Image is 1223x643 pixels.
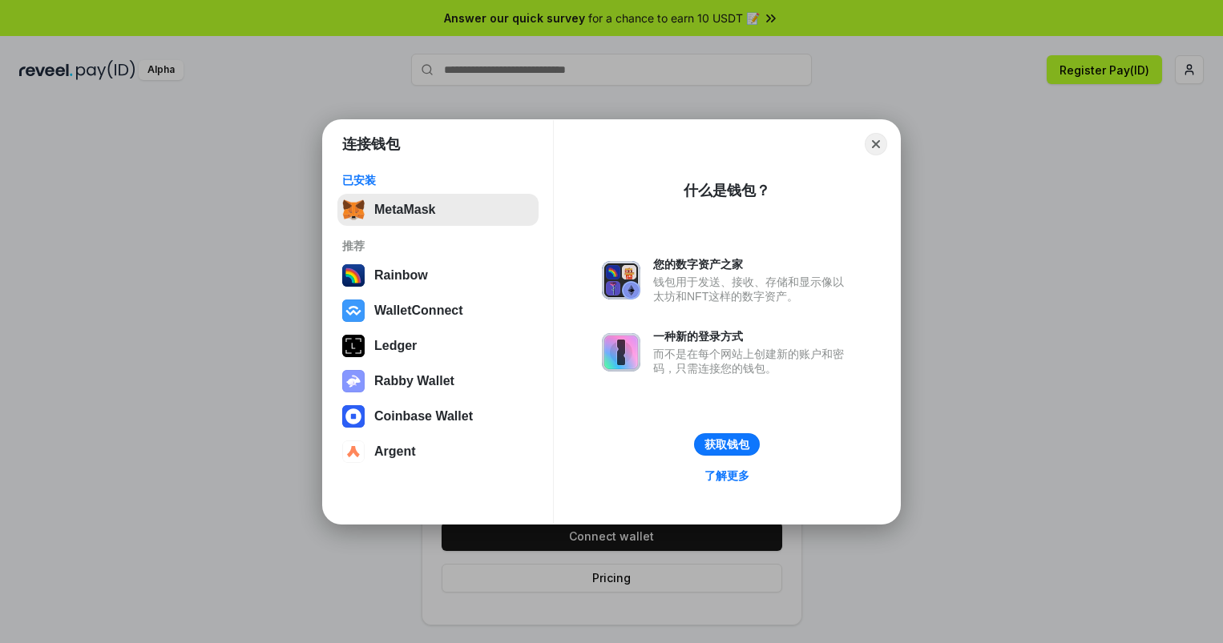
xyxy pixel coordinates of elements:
button: MetaMask [337,194,539,226]
button: Rainbow [337,259,539,291]
button: Coinbase Wallet [337,400,539,432]
img: svg+xml,%3Csvg%20xmlns%3D%22http%3A%2F%2Fwww.w3.org%2F2000%2Fsvg%22%20fill%3D%22none%22%20viewBox... [342,370,365,392]
div: 了解更多 [704,468,749,483]
div: 获取钱包 [704,437,749,452]
img: svg+xml,%3Csvg%20xmlns%3D%22http%3A%2F%2Fwww.w3.org%2F2000%2Fsvg%22%20width%3D%2228%22%20height%3... [342,335,365,357]
div: Ledger [374,339,417,353]
div: 推荐 [342,239,534,253]
div: Coinbase Wallet [374,409,473,424]
div: Argent [374,444,416,459]
a: 了解更多 [695,465,759,486]
button: Argent [337,436,539,468]
img: svg+xml,%3Csvg%20fill%3D%22none%22%20height%3D%2233%22%20viewBox%3D%220%200%2035%2033%22%20width%... [342,199,365,221]
button: WalletConnect [337,295,539,327]
button: Close [865,133,887,155]
div: 已安装 [342,173,534,187]
div: 您的数字资产之家 [653,257,852,271]
div: 什么是钱包？ [684,181,770,200]
div: Rainbow [374,268,428,283]
h1: 连接钱包 [342,135,400,154]
button: 获取钱包 [694,433,760,456]
button: Ledger [337,330,539,362]
div: WalletConnect [374,303,463,318]
img: svg+xml,%3Csvg%20width%3D%2228%22%20height%3D%2228%22%20viewBox%3D%220%200%2028%2028%22%20fill%3D... [342,299,365,322]
img: svg+xml,%3Csvg%20width%3D%22120%22%20height%3D%22120%22%20viewBox%3D%220%200%20120%20120%22%20fil... [342,264,365,287]
div: 而不是在每个网站上创建新的账户和密码，只需连接您的钱包。 [653,347,852,376]
div: 一种新的登录方式 [653,329,852,344]
div: Rabby Wallet [374,374,454,388]
div: 钱包用于发送、接收、存储和显示像以太坊和NFT这样的数字资产。 [653,275,852,303]
button: Rabby Wallet [337,365,539,397]
img: svg+xml,%3Csvg%20width%3D%2228%22%20height%3D%2228%22%20viewBox%3D%220%200%2028%2028%22%20fill%3D... [342,440,365,463]
img: svg+xml,%3Csvg%20xmlns%3D%22http%3A%2F%2Fwww.w3.org%2F2000%2Fsvg%22%20fill%3D%22none%22%20viewBox... [602,261,640,299]
div: MetaMask [374,203,435,217]
img: svg+xml,%3Csvg%20xmlns%3D%22http%3A%2F%2Fwww.w3.org%2F2000%2Fsvg%22%20fill%3D%22none%22%20viewBox... [602,333,640,372]
img: svg+xml,%3Csvg%20width%3D%2228%22%20height%3D%2228%22%20viewBox%3D%220%200%2028%2028%22%20fill%3D... [342,405,365,428]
